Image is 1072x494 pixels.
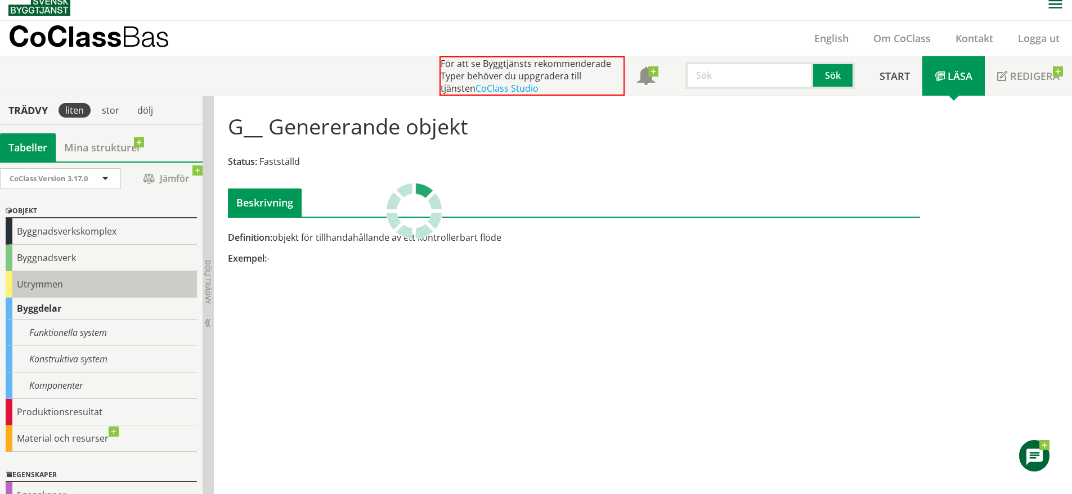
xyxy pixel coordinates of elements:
[132,169,200,188] span: Jämför
[59,103,91,118] div: liten
[228,231,683,244] div: objekt för tillhandahållande av ett kontrollerbart flöde
[6,245,197,271] div: Byggnadsverk
[439,56,625,96] div: För att se Byggtjänsts rekommenderade Typer behöver du uppgradera till tjänsten
[8,30,169,43] p: CoClass
[6,205,197,218] div: Objekt
[922,56,985,96] a: Läsa
[228,231,272,244] span: Definition:
[228,252,267,264] span: Exempel:
[8,21,194,56] a: CoClassBas
[880,69,910,83] span: Start
[948,69,972,83] span: Läsa
[56,133,150,161] a: Mina strukturer
[6,346,197,372] div: Konstruktiva system
[6,399,197,425] div: Produktionsresultat
[6,425,197,452] div: Material och resurser
[6,372,197,399] div: Komponenter
[867,56,922,96] a: Start
[386,183,442,239] img: Laddar
[131,103,160,118] div: dölj
[228,252,683,264] div: -
[259,155,300,168] span: Fastställd
[228,188,302,217] div: Beskrivning
[943,32,1006,45] a: Kontakt
[6,298,197,320] div: Byggdelar
[122,20,169,53] span: Bas
[10,173,88,183] span: CoClass Version 3.17.0
[228,114,468,138] h1: G__ Genererande objekt
[228,155,257,168] span: Status:
[6,469,197,482] div: Egenskaper
[203,260,213,304] span: Dölj trädvy
[6,218,197,245] div: Byggnadsverkskomplex
[813,62,855,89] button: Sök
[6,320,197,346] div: Funktionella system
[95,103,126,118] div: stor
[476,82,539,95] a: CoClass Studio
[2,104,54,116] div: Trädvy
[637,68,655,86] span: Notifikationer
[1010,69,1060,83] span: Redigera
[802,32,861,45] a: English
[1006,32,1072,45] a: Logga ut
[685,62,813,89] input: Sök
[985,56,1072,96] a: Redigera
[861,32,943,45] a: Om CoClass
[6,271,197,298] div: Utrymmen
